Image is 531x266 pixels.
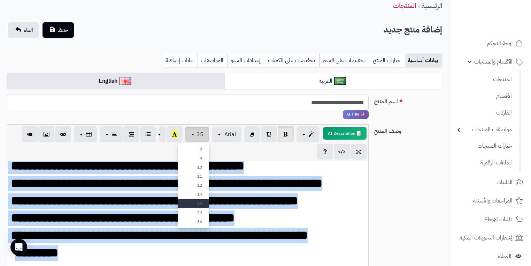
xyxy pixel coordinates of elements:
[58,26,68,34] span: حفظ
[422,0,442,11] a: الرئيسية
[198,53,228,67] a: المواصفات
[454,105,515,120] a: الماركات
[212,127,241,142] button: Arial
[228,53,265,67] a: إعدادات السيو
[265,53,319,67] a: تخفيضات على الكميات
[454,155,515,170] a: الملفات الرقمية
[178,217,209,226] a: 36
[178,190,209,199] a: 14
[10,239,27,256] div: Open Intercom Messenger
[454,72,515,87] a: المنتجات
[343,110,369,119] span: انقر لاستخدام رفيقك الذكي
[178,199,209,208] a: 18
[454,89,515,104] a: الأقسام
[454,248,527,265] a: العملاء
[484,214,513,224] span: طلبات الإرجاع
[393,0,416,11] a: المنتجات
[487,38,513,48] span: لوحة التحكم
[224,130,236,139] span: Arial
[454,229,527,246] a: إشعارات التحويلات البنكية
[371,124,445,135] label: وصف المنتج
[405,53,442,67] a: بيانات أساسية
[197,130,203,139] span: 35
[24,26,33,34] span: الغاء
[7,73,225,90] a: English
[185,127,209,142] button: 35
[178,154,209,163] a: 9
[178,181,209,190] a: 12
[474,57,513,67] span: الأقسام والمنتجات
[371,95,445,106] label: اسم المنتج
[319,53,370,67] a: تخفيضات على السعر
[178,172,209,181] a: 11
[484,15,524,30] img: logo-2.png
[473,196,513,206] span: المراجعات والأسئلة
[323,127,367,140] button: 📝 AI Description
[460,233,513,243] span: إشعارات التحويلات البنكية
[178,163,209,172] a: 10
[497,177,513,187] span: الطلبات
[8,22,39,38] a: الغاء
[454,122,515,137] a: مواصفات المنتجات
[43,22,74,38] button: حفظ
[498,251,511,261] span: العملاء
[163,53,198,67] a: بيانات إضافية
[178,145,209,154] a: 8
[454,211,527,228] a: طلبات الإرجاع
[334,77,346,85] img: العربية
[454,174,527,191] a: الطلبات
[225,73,442,90] a: العربية
[384,23,442,37] h2: إضافة منتج جديد
[370,53,405,67] a: خيارات المنتج
[178,208,209,217] a: 24
[119,77,131,85] img: English
[454,192,527,209] a: المراجعات والأسئلة
[454,35,527,52] a: لوحة التحكم
[454,139,515,154] a: خيارات المنتجات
